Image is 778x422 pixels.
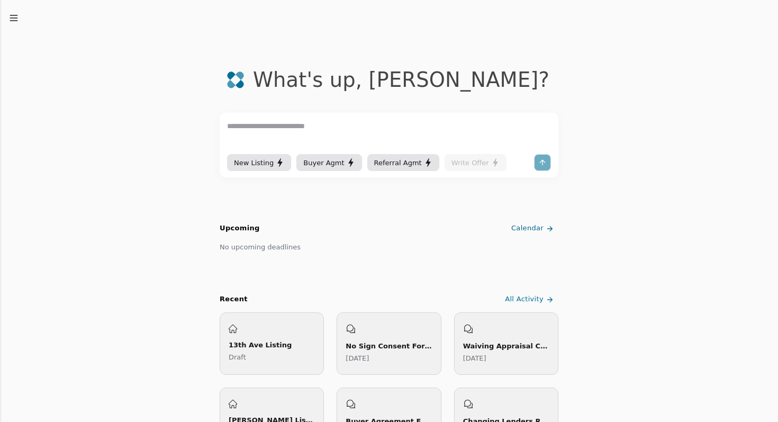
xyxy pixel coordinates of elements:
[220,241,301,253] div: No upcoming deadlines
[253,68,549,92] div: What's up , [PERSON_NAME] ?
[220,223,260,234] h2: Upcoming
[505,294,544,305] span: All Activity
[220,312,324,375] a: 13th Ave ListingDraft
[234,157,284,168] div: New Listing
[229,352,315,363] p: Draft
[463,354,486,362] time: Monday, June 30, 2025 at 9:37:25 PM
[509,220,558,237] a: Calendar
[503,291,558,308] a: All Activity
[303,157,344,168] span: Buyer Agmt
[296,154,361,171] button: Buyer Agmt
[346,354,369,362] time: Wednesday, September 17, 2025 at 9:58:44 PM
[337,312,441,375] a: No Sign Consent Form Guidance[DATE]
[374,157,422,168] span: Referral Agmt
[229,339,315,351] div: 13th Ave Listing
[227,71,245,89] img: logo
[367,154,439,171] button: Referral Agmt
[463,340,549,352] div: Waiving Appraisal Contingency in Offer
[227,154,291,171] button: New Listing
[511,223,544,234] span: Calendar
[220,294,248,305] div: Recent
[454,312,558,375] a: Waiving Appraisal Contingency in Offer[DATE]
[346,340,432,352] div: No Sign Consent Form Guidance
